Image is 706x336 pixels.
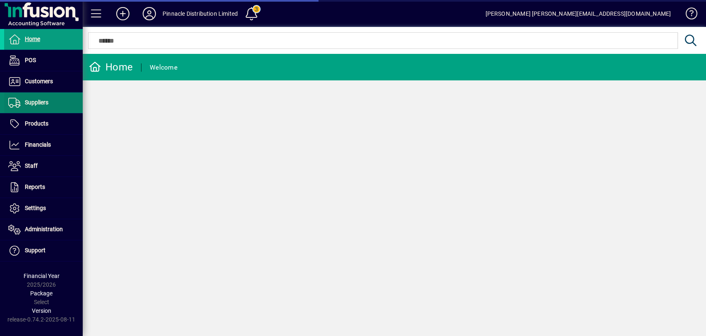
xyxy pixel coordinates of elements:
span: Support [25,247,45,254]
span: Home [25,36,40,42]
a: Reports [4,177,83,198]
a: Suppliers [4,92,83,113]
div: Pinnacle Distribution Limited [163,7,238,20]
span: Version [32,307,51,314]
div: Home [89,60,133,74]
span: Administration [25,226,63,232]
span: Financial Year [24,273,60,279]
span: Settings [25,205,46,211]
span: POS [25,57,36,63]
span: Products [25,120,48,127]
div: Welcome [150,61,177,74]
a: Staff [4,156,83,176]
span: Package [30,290,53,297]
a: Administration [4,219,83,240]
a: Knowledge Base [679,2,696,29]
button: Add [110,6,136,21]
a: Products [4,114,83,134]
div: [PERSON_NAME] [PERSON_NAME][EMAIL_ADDRESS][DOMAIN_NAME] [485,7,671,20]
span: Reports [25,184,45,190]
span: Staff [25,162,38,169]
a: Support [4,240,83,261]
button: Profile [136,6,163,21]
span: Suppliers [25,99,48,106]
a: POS [4,50,83,71]
a: Financials [4,135,83,155]
span: Customers [25,78,53,85]
span: Financials [25,141,51,148]
a: Settings [4,198,83,219]
a: Customers [4,71,83,92]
